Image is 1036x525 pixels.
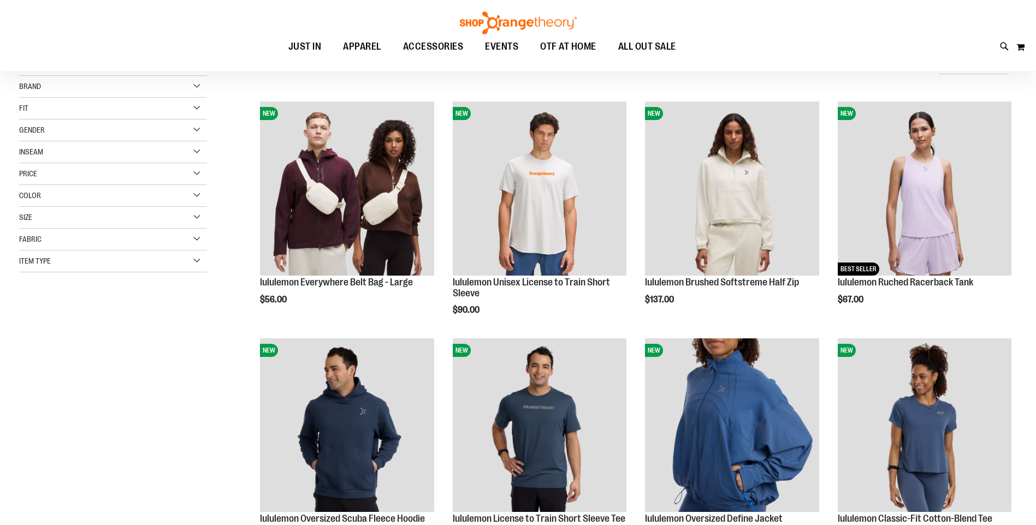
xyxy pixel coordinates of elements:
[453,102,626,277] a: lululemon Unisex License to Train Short SleeveNEW
[645,277,799,288] a: lululemon Brushed Softstreme Half Zip
[645,295,676,305] span: $137.00
[403,34,464,59] span: ACCESSORIES
[260,295,288,305] span: $56.00
[343,34,381,59] span: APPAREL
[453,102,626,275] img: lululemon Unisex License to Train Short Sleeve
[453,344,471,357] span: NEW
[453,513,625,524] a: lululemon License to Train Short Sleeve Tee
[838,295,865,305] span: $67.00
[19,213,32,222] span: Size
[838,107,856,120] span: NEW
[19,256,51,265] span: Item Type
[485,34,518,59] span: EVENTS
[838,277,973,288] a: lululemon Ruched Racerback Tank
[458,11,578,34] img: Shop Orangetheory
[19,235,42,243] span: Fabric
[19,191,41,200] span: Color
[254,96,439,332] div: product
[618,34,676,59] span: ALL OUT SALE
[645,102,819,277] a: lululemon Brushed Softstreme Half ZipNEW
[453,338,626,514] a: lululemon License to Train Short Sleeve TeeNEW
[832,96,1017,332] div: product
[260,513,425,524] a: lululemon Oversized Scuba Fleece Hoodie
[260,338,434,512] img: lululemon Oversized Scuba Fleece Hoodie
[645,102,819,275] img: lululemon Brushed Softstreme Half Zip
[260,102,434,277] a: lululemon Everywhere Belt Bag - LargeNEW
[838,262,879,276] span: BEST SELLER
[838,102,1011,277] a: lululemon Ruched Racerback TankNEWBEST SELLER
[19,104,28,112] span: Fit
[453,305,481,315] span: $90.00
[540,34,596,59] span: OTF AT HOME
[260,338,434,514] a: lululemon Oversized Scuba Fleece HoodieNEW
[447,96,632,343] div: product
[260,344,278,357] span: NEW
[453,107,471,120] span: NEW
[645,338,819,514] a: lululemon Oversized Define JacketNEW
[640,96,824,332] div: product
[260,107,278,120] span: NEW
[19,126,45,134] span: Gender
[19,147,43,156] span: Inseam
[19,82,41,91] span: Brand
[288,34,322,59] span: JUST IN
[453,338,626,512] img: lululemon License to Train Short Sleeve Tee
[645,344,663,357] span: NEW
[19,169,37,178] span: Price
[453,277,610,299] a: lululemon Unisex License to Train Short Sleeve
[838,513,992,524] a: lululemon Classic-Fit Cotton-Blend Tee
[838,344,856,357] span: NEW
[838,102,1011,275] img: lululemon Ruched Racerback Tank
[645,338,819,512] img: lululemon Oversized Define Jacket
[260,102,434,275] img: lululemon Everywhere Belt Bag - Large
[645,107,663,120] span: NEW
[260,277,413,288] a: lululemon Everywhere Belt Bag - Large
[645,513,783,524] a: lululemon Oversized Define Jacket
[838,338,1011,514] a: lululemon Classic-Fit Cotton-Blend TeeNEW
[838,338,1011,512] img: lululemon Classic-Fit Cotton-Blend Tee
